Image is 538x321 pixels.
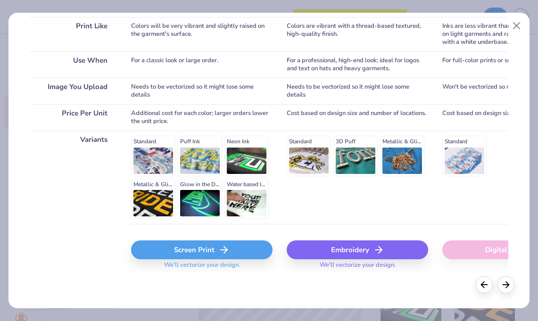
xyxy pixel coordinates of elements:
[30,104,117,131] div: Price Per Unit
[316,261,399,275] span: We'll vectorize your design.
[30,51,117,78] div: Use When
[30,17,117,51] div: Print Like
[508,17,526,35] button: Close
[131,51,273,78] div: For a classic look or large order.
[287,78,428,104] div: Needs to be vectorized so it might lose some details
[160,261,244,275] span: We'll vectorize your design.
[131,104,273,131] div: Additional cost for each color; larger orders lower the unit price.
[287,240,428,259] div: Embroidery
[131,240,273,259] div: Screen Print
[30,78,117,104] div: Image You Upload
[30,131,117,224] div: Variants
[287,104,428,131] div: Cost based on design size and number of locations.
[287,51,428,78] div: For a professional, high-end look; ideal for logos and text on hats and heavy garments.
[131,17,273,51] div: Colors will be very vibrant and slightly raised on the garment's surface.
[131,78,273,104] div: Needs to be vectorized so it might lose some details
[287,17,428,51] div: Colors are vibrant with a thread-based textured, high-quality finish.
